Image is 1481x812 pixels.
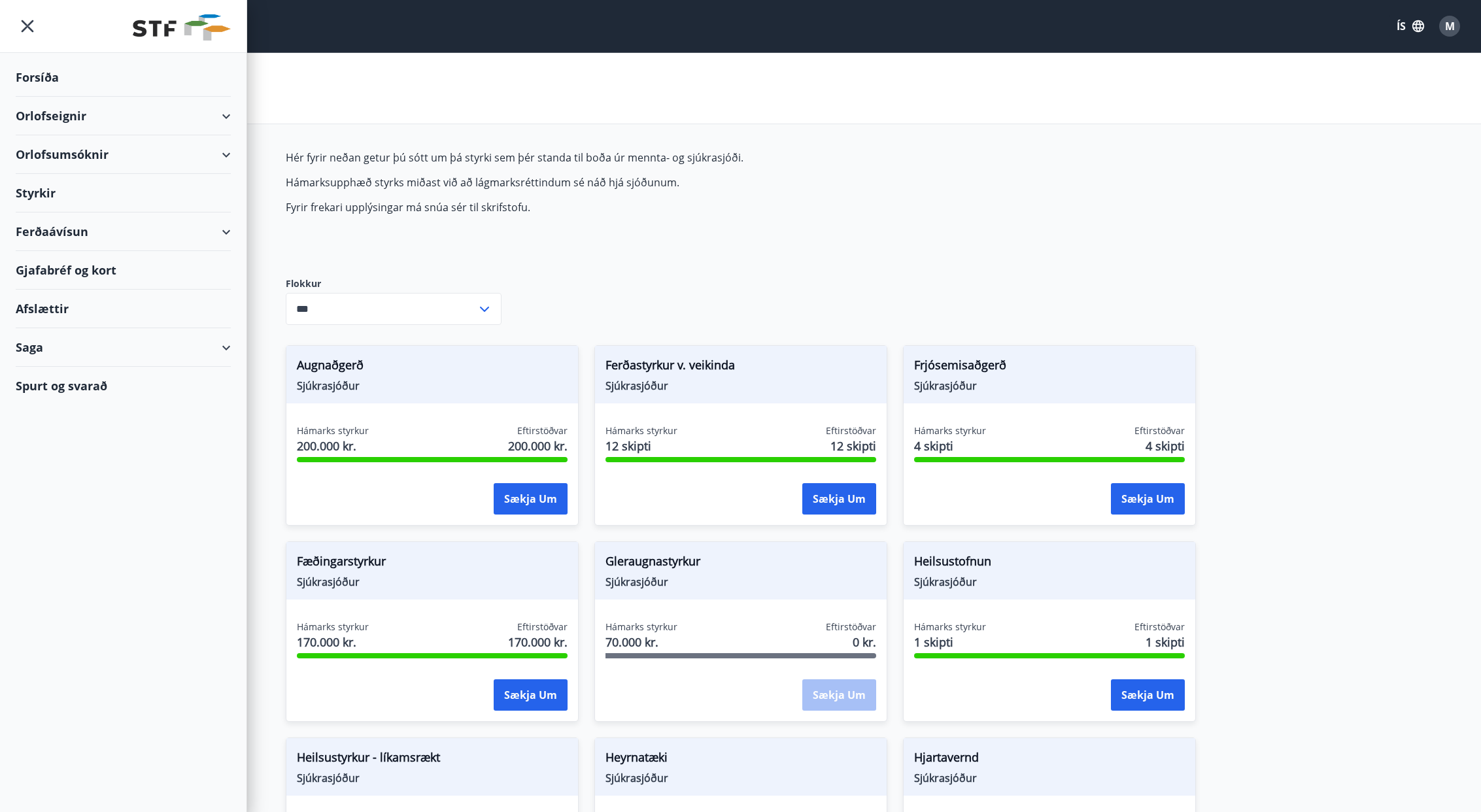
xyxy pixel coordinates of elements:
span: Heyrnatæki [605,749,876,771]
span: 4 skipti [914,437,986,454]
p: Fyrir frekari upplýsingar má snúa sér til skrifstofu. [286,200,903,214]
span: 200.000 kr. [508,437,568,454]
p: Hámarksupphæð styrks miðast við að lágmarksréttindum sé náð hjá sjóðunum. [286,175,903,190]
span: Eftirstöðvar [517,424,568,437]
span: Eftirstöðvar [1134,424,1185,437]
span: Eftirstöðvar [1134,620,1185,634]
div: Spurt og svarað [16,367,231,405]
div: Gjafabréf og kort [16,251,231,290]
span: 170.000 kr. [297,634,369,651]
span: Sjúkrasjóður [605,771,876,785]
span: Hámarks styrkur [605,620,677,634]
span: 200.000 kr. [297,437,369,454]
span: Sjúkrasjóður [914,771,1185,785]
span: Sjúkrasjóður [605,379,876,393]
span: 4 skipti [1146,437,1185,454]
span: Heilsustyrkur - líkamsrækt [297,749,568,771]
span: Sjúkrasjóður [605,575,876,589]
span: Eftirstöðvar [517,620,568,634]
button: Sækja um [1111,483,1185,515]
span: 12 skipti [830,437,876,454]
span: Hámarks styrkur [297,424,369,437]
span: Hámarks styrkur [914,424,986,437]
button: Sækja um [802,483,876,515]
div: Saga [16,328,231,367]
span: 0 kr. [853,634,876,651]
img: union_logo [133,14,231,41]
span: Heilsustofnun [914,552,1185,575]
span: Sjúkrasjóður [297,575,568,589]
button: Sækja um [1111,679,1185,711]
span: M [1445,19,1455,33]
p: Hér fyrir neðan getur þú sótt um þá styrki sem þér standa til boða úr mennta- og sjúkrasjóði. [286,150,903,165]
span: Gleraugnastyrkur [605,552,876,575]
span: Sjúkrasjóður [297,379,568,393]
span: Sjúkrasjóður [914,575,1185,589]
span: Frjósemisaðgerð [914,356,1185,379]
span: Fæðingarstyrkur [297,552,568,575]
span: Sjúkrasjóður [914,379,1185,393]
div: Forsíða [16,58,231,97]
span: Eftirstöðvar [826,424,876,437]
span: Hámarks styrkur [605,424,677,437]
span: 1 skipti [914,634,986,651]
span: 170.000 kr. [508,634,568,651]
button: Sækja um [494,483,568,515]
label: Flokkur [286,277,502,290]
span: Hámarks styrkur [297,620,369,634]
div: Orlofseignir [16,97,231,135]
button: M [1434,10,1465,42]
span: Sjúkrasjóður [297,771,568,785]
span: Hjartavernd [914,749,1185,771]
div: Ferðaávísun [16,212,231,251]
span: 12 skipti [605,437,677,454]
span: Hámarks styrkur [914,620,986,634]
button: ÍS [1389,14,1431,38]
button: Sækja um [494,679,568,711]
span: Eftirstöðvar [826,620,876,634]
span: 70.000 kr. [605,634,677,651]
div: Styrkir [16,174,231,212]
div: Orlofsumsóknir [16,135,231,174]
div: Afslættir [16,290,231,328]
span: Augnaðgerð [297,356,568,379]
span: Ferðastyrkur v. veikinda [605,356,876,379]
span: 1 skipti [1146,634,1185,651]
button: menu [16,14,39,38]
